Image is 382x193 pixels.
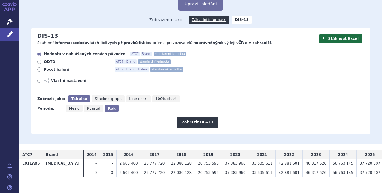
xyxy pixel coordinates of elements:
[141,150,168,159] td: 2017
[249,150,276,159] td: 2021
[155,97,177,101] span: 100% chart
[77,41,138,45] strong: dodávkách léčivých přípravků
[150,67,183,72] span: standardní jednotka
[84,150,100,159] td: 2014
[279,171,299,175] span: 42 881 601
[232,16,252,24] strong: DIS-13
[196,41,221,45] strong: oprávněným
[189,16,229,24] a: Základní informace
[303,150,330,159] td: 2023
[112,161,113,165] span: -
[141,52,152,56] span: Brand
[177,117,218,128] button: Zobrazit DIS-13
[252,161,273,165] span: 33 535 611
[111,171,113,175] span: 0
[44,59,110,64] span: ODTD
[71,97,87,101] span: Tabulka
[55,41,75,45] strong: informace
[120,161,138,165] span: 2 603 400
[329,150,356,159] td: 2024
[130,52,140,56] span: ATC7
[306,161,326,165] span: 46 317 626
[198,161,219,165] span: 20 753 596
[51,78,117,83] span: Vlastní nastavení
[333,171,353,175] span: 56 763 145
[44,67,110,72] span: Počet balení
[225,171,246,175] span: 37 383 960
[238,41,271,45] strong: ČR a v zahraničí
[37,33,58,39] h2: DIS-13
[19,159,43,168] th: L01EA05
[100,150,116,159] td: 2015
[43,159,83,168] th: [MEDICAL_DATA]
[171,171,192,175] span: 22 080 128
[195,150,222,159] td: 2019
[319,34,362,43] button: Stáhnout Excel
[225,161,246,165] span: 37 383 960
[171,161,192,165] span: 22 080 128
[154,52,186,56] span: standardní jednotka
[37,40,316,46] p: Souhrnné o distributorům a provozovatelům k výdeji v .
[108,106,116,111] span: Rok
[276,150,303,159] td: 2022
[95,161,97,165] span: -
[360,171,380,175] span: 37 720 607
[333,161,353,165] span: 56 763 145
[222,150,249,159] td: 2020
[125,67,137,72] span: Brand
[129,97,148,101] span: Line chart
[115,67,125,72] span: ATC7
[360,161,380,165] span: 37 720 607
[116,150,141,159] td: 2016
[138,59,171,64] span: standardní jednotka
[279,161,299,165] span: 42 881 601
[44,52,125,56] span: Hodnota v nahlášených cenách původce
[37,95,65,102] div: Zobrazit jako:
[95,97,122,101] span: Stacked graph
[252,171,273,175] span: 33 535 611
[198,171,219,175] span: 20 753 596
[22,153,32,157] span: ATC7
[46,153,58,157] span: Brand
[149,16,184,24] span: Zobrazeno jako:
[69,106,80,111] span: Měsíc
[144,161,165,165] span: 23 777 720
[306,171,326,175] span: 46 317 626
[144,171,165,175] span: 23 777 720
[125,59,137,64] span: Brand
[87,106,100,111] span: Kvartál
[120,171,138,175] span: 2 603 400
[95,171,97,175] span: 0
[37,105,63,112] div: Perioda:
[168,150,195,159] td: 2018
[115,59,125,64] span: ATC7
[137,67,149,72] span: Balení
